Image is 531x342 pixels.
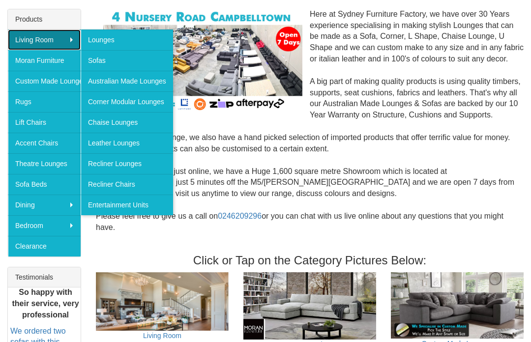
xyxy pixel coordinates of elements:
a: Australian Made Lounges [81,71,173,91]
h3: Click or Tap on the Category Pictures Below: [96,254,524,267]
img: Custom Made Lounges [391,272,524,339]
a: Recliner Chairs [81,174,173,195]
a: Living Room [8,29,81,50]
a: Theatre Lounges [8,153,81,174]
div: Products [8,9,81,29]
img: Moran Furniture [243,272,376,340]
img: Living Room [96,272,229,331]
a: Chaise Lounges [81,112,173,133]
a: Sofas [81,50,173,71]
a: Moran Furniture [8,50,81,71]
a: Bedroom [8,215,81,236]
img: Corner Modular Lounges [103,9,302,113]
a: 0246209296 [218,212,262,220]
a: Entertainment Units [81,195,173,215]
a: Lift Chairs [8,112,81,133]
a: Leather Lounges [81,133,173,153]
a: Accent Chairs [8,133,81,153]
a: Clearance [8,236,81,256]
a: Rugs [8,91,81,112]
a: Living Room [143,332,181,340]
a: Custom Made Lounges [8,71,81,91]
div: Testimonials [8,267,81,287]
a: Corner Modular Lounges [81,91,173,112]
a: Sofa Beds [8,174,81,195]
div: Here at Sydney Furniture Factory, we have over 30 Years experience specialising in making stylish... [96,9,524,245]
a: Recliner Lounges [81,153,173,174]
b: So happy with their service, very professional [12,288,79,319]
a: Dining [8,195,81,215]
a: Lounges [81,29,173,50]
